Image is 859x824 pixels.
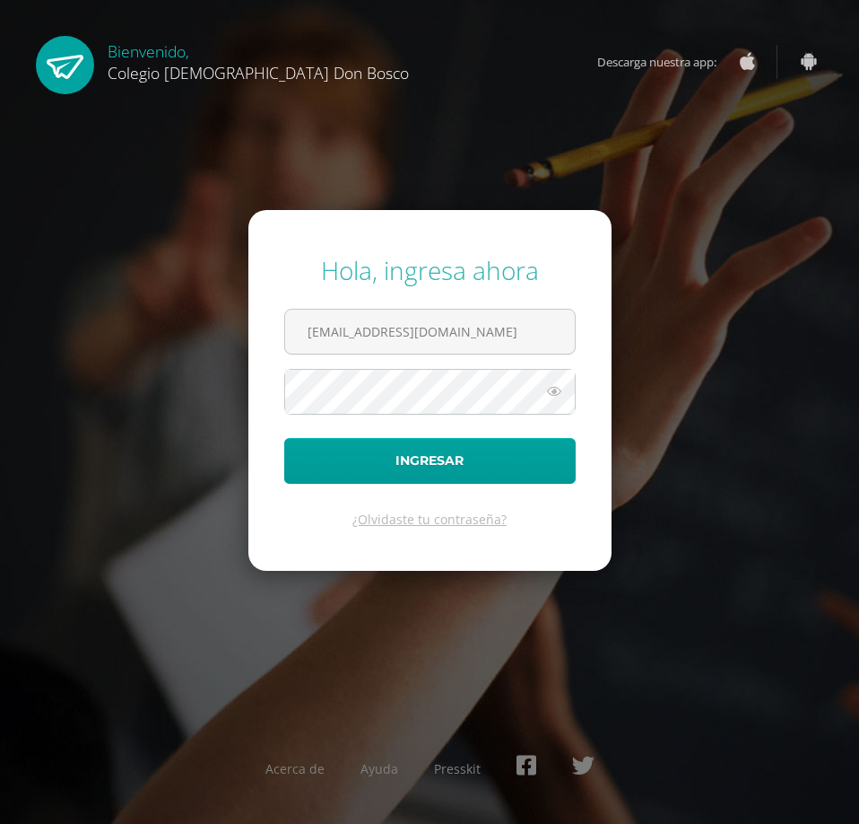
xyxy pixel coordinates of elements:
[597,45,734,79] span: Descarga nuestra app:
[108,36,409,83] div: Bienvenido,
[265,760,325,777] a: Acerca de
[284,253,576,287] div: Hola, ingresa ahora
[434,760,481,777] a: Presskit
[284,438,576,484] button: Ingresar
[285,310,575,354] input: Correo electrónico o usuario
[108,62,409,83] span: Colegio [DEMOGRAPHIC_DATA] Don Bosco
[352,511,507,528] a: ¿Olvidaste tu contraseña?
[360,760,398,777] a: Ayuda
